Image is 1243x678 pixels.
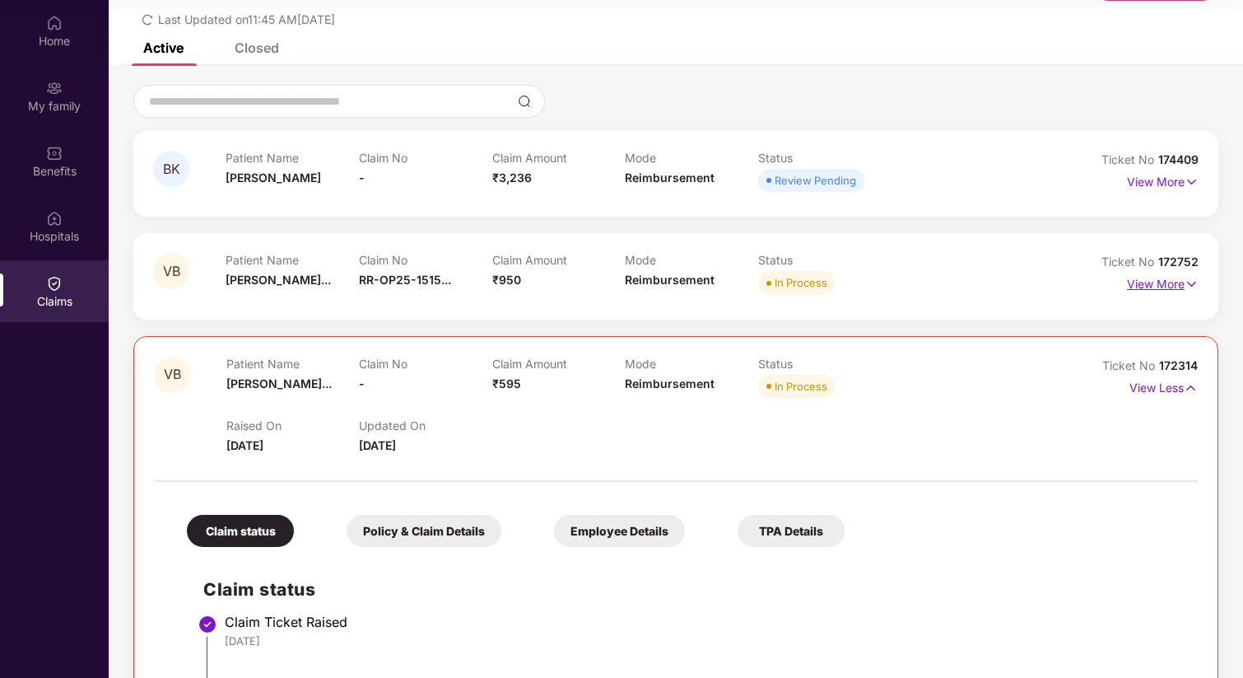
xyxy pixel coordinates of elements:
img: svg+xml;base64,PHN2ZyB4bWxucz0iaHR0cDovL3d3dy53My5vcmcvMjAwMC9zdmciIHdpZHRoPSIxNyIgaGVpZ2h0PSIxNy... [1185,275,1199,293]
img: svg+xml;base64,PHN2ZyBpZD0iQmVuZWZpdHMiIHhtbG5zPSJodHRwOi8vd3d3LnczLm9yZy8yMDAwL3N2ZyIgd2lkdGg9Ij... [46,145,63,161]
p: Updated On [359,418,491,433]
div: In Process [775,274,827,291]
div: In Process [775,378,827,395]
img: svg+xml;base64,PHN2ZyB4bWxucz0iaHR0cDovL3d3dy53My5vcmcvMjAwMC9zdmciIHdpZHRoPSIxNyIgaGVpZ2h0PSIxNy... [1185,173,1199,191]
span: - [359,376,365,390]
p: Claim No [359,253,492,267]
span: 174409 [1158,152,1199,166]
p: Mode [625,357,757,371]
span: ₹595 [492,376,521,390]
span: Ticket No [1101,152,1158,166]
span: Reimbursement [625,273,715,287]
p: Claim Amount [492,357,625,371]
span: Last Updated on 11:45 AM[DATE] [158,12,335,26]
p: Raised On [226,418,359,433]
span: [PERSON_NAME]... [226,376,332,390]
span: Reimbursement [625,171,715,185]
img: svg+xml;base64,PHN2ZyBpZD0iSG9tZSIgeG1sbnM9Imh0dHA6Ly93d3cudzMub3JnLzIwMDAvc3ZnIiB3aWR0aD0iMjAiIG... [46,15,63,31]
img: svg+xml;base64,PHN2ZyBpZD0iSG9zcGl0YWxzIiB4bWxucz0iaHR0cDovL3d3dy53My5vcmcvMjAwMC9zdmciIHdpZHRoPS... [46,210,63,227]
img: svg+xml;base64,PHN2ZyBpZD0iU2VhcmNoLTMyeDMyIiB4bWxucz0iaHR0cDovL3d3dy53My5vcmcvMjAwMC9zdmciIHdpZH... [518,95,531,108]
p: Status [758,357,891,371]
span: VB [163,264,180,278]
div: TPA Details [738,515,845,547]
p: View Less [1129,375,1198,397]
div: Closed [235,40,279,56]
p: Patient Name [226,253,359,267]
span: VB [164,367,181,381]
span: ₹950 [492,273,521,287]
div: Review Pending [775,172,856,189]
span: ₹3,236 [492,171,532,185]
span: 172752 [1158,255,1199,269]
p: Claim No [359,151,492,165]
p: View More [1127,169,1199,191]
p: Status [758,151,892,165]
div: [DATE] [225,634,1181,648]
p: View More [1127,271,1199,293]
span: Reimbursement [625,376,715,390]
p: Patient Name [226,357,359,371]
img: svg+xml;base64,PHN2ZyB3aWR0aD0iMjAiIGhlaWdodD0iMjAiIHZpZXdCb3g9IjAgMCAyMCAyMCIgZmlsbD0ibm9uZSIgeG... [46,80,63,96]
p: Claim Amount [492,151,626,165]
h2: Claim status [203,576,1181,603]
p: Mode [625,151,758,165]
span: [DATE] [226,438,263,452]
img: svg+xml;base64,PHN2ZyBpZD0iQ2xhaW0iIHhtbG5zPSJodHRwOi8vd3d3LnczLm9yZy8yMDAwL3N2ZyIgd2lkdGg9IjIwIi... [46,275,63,292]
span: - [359,171,365,185]
p: Claim No [359,357,491,371]
div: Claim Ticket Raised [225,614,1181,630]
span: [PERSON_NAME] [226,171,321,185]
p: Status [758,253,892,267]
p: Claim Amount [492,253,626,267]
img: svg+xml;base64,PHN2ZyB4bWxucz0iaHR0cDovL3d3dy53My5vcmcvMjAwMC9zdmciIHdpZHRoPSIxNyIgaGVpZ2h0PSIxNy... [1184,379,1198,397]
span: redo [142,12,153,26]
span: [PERSON_NAME]... [226,273,331,287]
p: Patient Name [226,151,359,165]
div: Employee Details [554,515,685,547]
p: Mode [625,253,758,267]
span: BK [163,162,180,176]
div: Policy & Claim Details [347,515,501,547]
span: RR-OP25-1515... [359,273,451,287]
span: [DATE] [359,438,396,452]
div: Claim status [187,515,294,547]
img: svg+xml;base64,PHN2ZyBpZD0iU3RlcC1Eb25lLTMyeDMyIiB4bWxucz0iaHR0cDovL3d3dy53My5vcmcvMjAwMC9zdmciIH... [198,615,217,634]
span: Ticket No [1101,255,1158,269]
span: Ticket No [1102,358,1159,372]
span: 172314 [1159,358,1198,372]
div: Active [143,40,184,56]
